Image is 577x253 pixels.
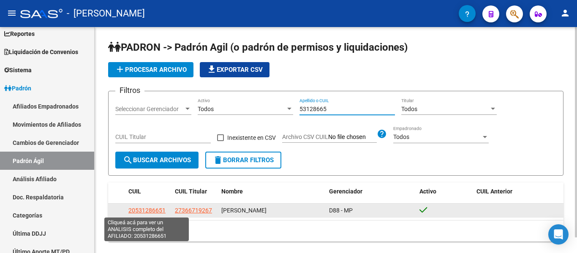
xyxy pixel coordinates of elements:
[198,106,214,112] span: Todos
[282,133,328,140] span: Archivo CSV CUIL
[128,188,141,195] span: CUIL
[108,41,408,53] span: PADRON -> Padrón Agil (o padrón de permisos y liquidaciones)
[115,84,144,96] h3: Filtros
[401,106,417,112] span: Todos
[207,66,263,73] span: Exportar CSV
[227,133,276,143] span: Inexistente en CSV
[4,84,31,93] span: Padrón
[4,65,32,75] span: Sistema
[67,4,145,23] span: - [PERSON_NAME]
[108,220,563,242] div: 1 total
[393,133,409,140] span: Todos
[7,8,17,18] mat-icon: menu
[115,66,187,73] span: Procesar archivo
[4,47,78,57] span: Liquidación de Convenios
[115,106,184,113] span: Seleccionar Gerenciador
[4,29,35,38] span: Reportes
[205,152,281,169] button: Borrar Filtros
[207,64,217,74] mat-icon: file_download
[416,182,473,201] datatable-header-cell: Activo
[329,188,362,195] span: Gerenciador
[326,182,416,201] datatable-header-cell: Gerenciador
[128,207,166,214] span: 20531286651
[476,188,512,195] span: CUIL Anterior
[377,129,387,139] mat-icon: help
[200,62,269,77] button: Exportar CSV
[123,155,133,165] mat-icon: search
[419,188,436,195] span: Activo
[329,207,353,214] span: D88 - MP
[548,224,569,245] div: Open Intercom Messenger
[328,133,377,141] input: Archivo CSV CUIL
[175,188,207,195] span: CUIL Titular
[473,182,564,201] datatable-header-cell: CUIL Anterior
[175,207,212,214] span: 27366719267
[213,156,274,164] span: Borrar Filtros
[115,64,125,74] mat-icon: add
[213,155,223,165] mat-icon: delete
[218,182,326,201] datatable-header-cell: Nombre
[171,182,218,201] datatable-header-cell: CUIL Titular
[108,62,193,77] button: Procesar archivo
[125,182,171,201] datatable-header-cell: CUIL
[123,156,191,164] span: Buscar Archivos
[221,207,267,214] span: [PERSON_NAME]
[221,188,243,195] span: Nombre
[560,8,570,18] mat-icon: person
[115,152,199,169] button: Buscar Archivos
